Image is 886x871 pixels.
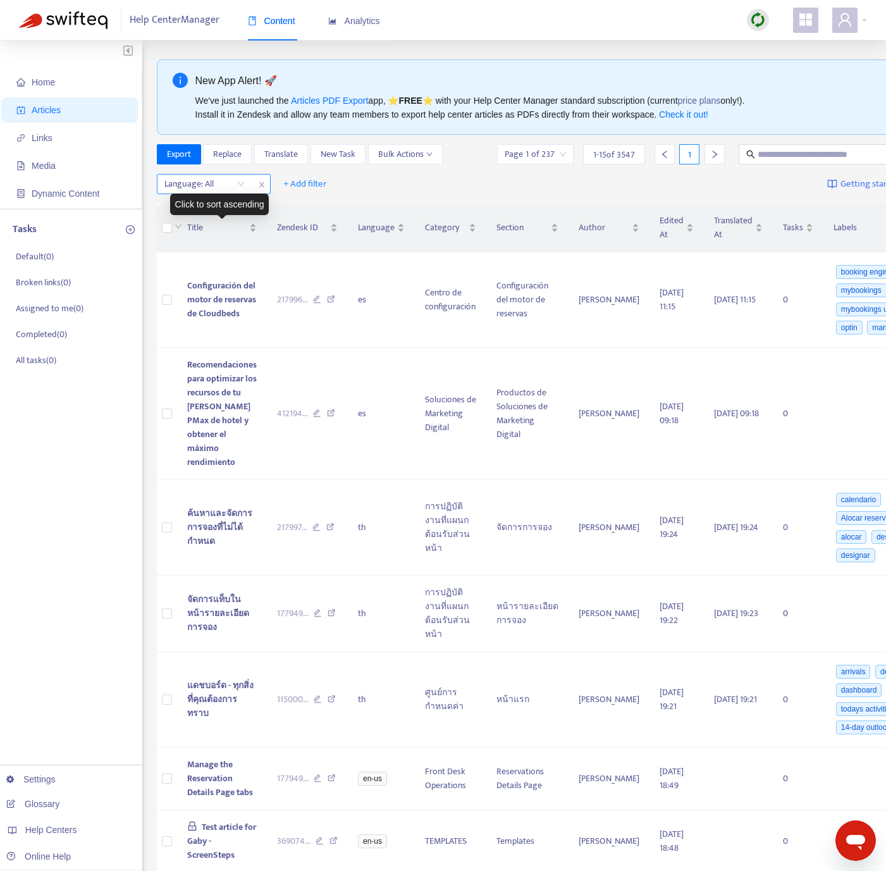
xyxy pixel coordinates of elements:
[187,278,256,321] span: Configuración del motor de reservas de Cloudbeds
[710,150,719,159] span: right
[167,147,191,161] span: Export
[660,599,684,627] span: [DATE] 19:22
[415,480,486,576] td: การปฏิบัติงานที่แผนกต้อนรับส่วนหน้า
[836,493,881,507] span: calendario
[32,161,56,171] span: Media
[32,105,61,115] span: Articles
[569,576,649,652] td: [PERSON_NAME]
[368,144,443,164] button: Bulk Actionsdown
[660,285,684,314] span: [DATE] 11:15
[783,221,803,235] span: Tasks
[679,144,699,164] div: 1
[835,820,876,861] iframe: Button to launch messaging window
[496,221,548,235] span: Section
[486,652,569,748] td: หน้าแรก
[486,480,569,576] td: จัดการการจอง
[328,16,380,26] span: Analytics
[660,399,684,428] span: [DATE] 09:18
[32,188,99,199] span: Dynamic Content
[378,147,433,161] span: Bulk Actions
[714,406,759,421] span: [DATE] 09:18
[248,16,295,26] span: Content
[649,204,704,252] th: Edited At
[16,133,25,142] span: link
[348,652,415,748] td: th
[486,348,569,480] td: Productos de Soluciones de Marketing Digital
[19,11,108,29] img: Swifteq
[773,252,823,348] td: 0
[348,252,415,348] td: es
[311,144,366,164] button: New Task
[187,821,197,831] span: lock
[277,772,309,786] span: 177949 ...
[773,652,823,748] td: 0
[130,8,219,32] span: Help Center Manager
[16,106,25,114] span: account-book
[714,214,753,242] span: Translated At
[579,221,629,235] span: Author
[773,204,823,252] th: Tasks
[274,174,336,194] button: + Add filter
[16,78,25,87] span: home
[486,252,569,348] td: Configuración del motor de reservas
[175,223,182,230] span: down
[746,150,755,159] span: search
[569,748,649,810] td: [PERSON_NAME]
[187,221,247,235] span: Title
[291,96,368,106] a: Articles PDF Export
[827,179,837,189] img: image-link
[277,521,307,534] span: 217997 ...
[348,348,415,480] td: es
[714,292,756,307] span: [DATE] 11:15
[486,576,569,652] td: หน้ารายละเอียดการจอง
[569,252,649,348] td: [PERSON_NAME]
[187,357,257,469] span: Recomendaciones para optimizar los recursos de tu [PERSON_NAME] PMax de hotel y obtener el máximo...
[426,151,433,158] span: down
[277,693,309,707] span: 115000 ...
[358,221,395,235] span: Language
[32,133,52,143] span: Links
[213,147,242,161] span: Replace
[6,851,71,862] a: Online Help
[425,221,466,235] span: Category
[348,576,415,652] td: th
[415,576,486,652] td: การปฏิบัติงานที่แผนกต้อนรับส่วนหน้า
[264,147,298,161] span: Translate
[836,683,882,697] span: dashboard
[837,12,852,27] span: user
[187,820,257,862] span: Test article for Gaby - ScreenSteps
[569,348,649,480] td: [PERSON_NAME]
[415,348,486,480] td: Soluciones de Marketing Digital
[798,12,813,27] span: appstore
[16,189,25,198] span: container
[248,16,257,25] span: book
[660,513,684,541] span: [DATE] 19:24
[660,764,684,793] span: [DATE] 18:49
[750,12,766,28] img: sync.dc5367851b00ba804db3.png
[16,328,67,341] p: Completed ( 0 )
[173,73,188,88] span: info-circle
[358,772,387,786] span: en-us
[415,252,486,348] td: Centro de configuración
[678,96,721,106] a: price plans
[660,214,684,242] span: Edited At
[486,204,569,252] th: Section
[16,161,25,170] span: file-image
[836,530,867,544] span: alocar
[277,834,311,848] span: 369074 ...
[16,354,56,367] p: All tasks ( 0 )
[836,321,863,335] span: optin
[569,204,649,252] th: Author
[277,407,308,421] span: 412194 ...
[569,652,649,748] td: [PERSON_NAME]
[415,652,486,748] td: ศูนย์การกำหนดค่า
[277,607,309,621] span: 177949 ...
[6,799,59,809] a: Glossary
[398,96,422,106] b: FREE
[16,302,83,315] p: Assigned to me ( 0 )
[126,225,135,234] span: plus-circle
[187,757,253,800] span: Manage the Reservation Details Page tabs
[328,16,337,25] span: area-chart
[569,480,649,576] td: [PERSON_NAME]
[157,144,201,164] button: Export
